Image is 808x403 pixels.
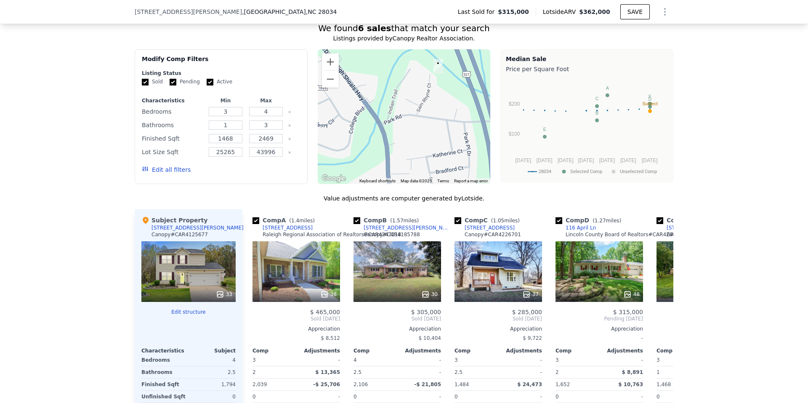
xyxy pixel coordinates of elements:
[288,124,291,127] button: Clear
[566,231,686,238] div: Lincoln County Board of Realtors # CAR4268209
[414,382,441,387] span: -$ 21,805
[555,357,559,363] span: 3
[555,326,643,332] div: Appreciation
[517,382,542,387] span: $ 24,473
[353,326,441,332] div: Appreciation
[656,216,725,224] div: Comp E
[141,366,187,378] div: Bathrooms
[579,8,610,15] span: $362,000
[454,216,523,224] div: Comp C
[543,127,546,132] text: E
[364,224,451,231] div: [STREET_ADDRESS][PERSON_NAME]
[539,169,551,174] text: 28034
[465,224,515,231] div: [STREET_ADDRESS]
[252,382,267,387] span: 2,039
[578,157,594,163] text: [DATE]
[353,347,397,354] div: Comp
[288,137,291,141] button: Clear
[506,63,668,75] div: Price per Square Foot
[142,97,204,104] div: Characteristics
[656,315,744,322] span: Sold [DATE]
[595,110,598,115] text: B
[656,394,660,400] span: 0
[353,357,357,363] span: 4
[288,151,291,154] button: Clear
[458,8,498,16] span: Last Sold for
[642,101,658,106] text: Subject
[142,78,163,85] label: Sold
[190,391,236,403] div: 0
[498,347,542,354] div: Adjustments
[589,218,625,224] span: ( miles)
[190,366,236,378] div: 2.5
[599,347,643,354] div: Adjustments
[454,315,542,322] span: Sold [DATE]
[555,347,599,354] div: Comp
[298,354,340,366] div: -
[537,157,553,163] text: [DATE]
[359,178,396,184] button: Keyboard shortcuts
[595,96,599,101] text: C
[667,224,754,231] div: [STREET_ADDRESS][PERSON_NAME]
[667,231,715,238] div: GAR # CAR4184520
[506,75,668,180] div: A chart.
[353,216,422,224] div: Comp B
[555,224,596,231] a: 116 April Ln
[454,357,458,363] span: 3
[252,315,340,322] span: Sold [DATE]
[399,391,441,403] div: -
[387,218,422,224] span: ( miles)
[516,157,532,163] text: [DATE]
[320,173,348,184] img: Google
[500,391,542,403] div: -
[656,382,671,387] span: 1,468
[599,157,615,163] text: [DATE]
[433,59,443,73] div: 5024 Sam Rhyne Ct
[142,106,204,117] div: Bedrooms
[141,347,189,354] div: Characteristics
[601,354,643,366] div: -
[509,101,520,107] text: $200
[613,309,643,315] span: $ 315,000
[353,382,368,387] span: 2,106
[454,347,498,354] div: Comp
[142,133,204,144] div: Finished Sqft
[322,71,339,88] button: Zoom out
[555,394,559,400] span: 0
[555,332,643,344] div: -
[656,357,660,363] span: 3
[555,216,625,224] div: Comp D
[170,78,200,85] label: Pending
[500,354,542,366] div: -
[286,218,318,224] span: ( miles)
[141,379,187,390] div: Finished Sqft
[320,290,337,299] div: 38
[252,366,295,378] div: 2
[306,8,337,15] span: , NC 28034
[141,309,236,315] button: Edit structure
[392,218,404,224] span: 1.57
[649,94,651,99] text: F
[141,354,187,366] div: Bedrooms
[296,347,340,354] div: Adjustments
[151,224,244,231] div: [STREET_ADDRESS][PERSON_NAME]
[558,157,574,163] text: [DATE]
[411,309,441,315] span: $ 305,000
[601,391,643,403] div: -
[151,231,208,238] div: Canopy # CAR4125677
[310,309,340,315] span: $ 465,000
[321,335,340,341] span: $ 8,512
[399,366,441,378] div: -
[252,347,296,354] div: Comp
[252,216,318,224] div: Comp A
[298,391,340,403] div: -
[399,354,441,366] div: -
[498,8,529,16] span: $315,000
[555,382,570,387] span: 1,652
[656,366,699,378] div: 1
[642,157,658,163] text: [DATE]
[207,97,244,104] div: Min
[142,55,300,70] div: Modify Comp Filters
[189,347,236,354] div: Subject
[622,369,643,375] span: $ 8,891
